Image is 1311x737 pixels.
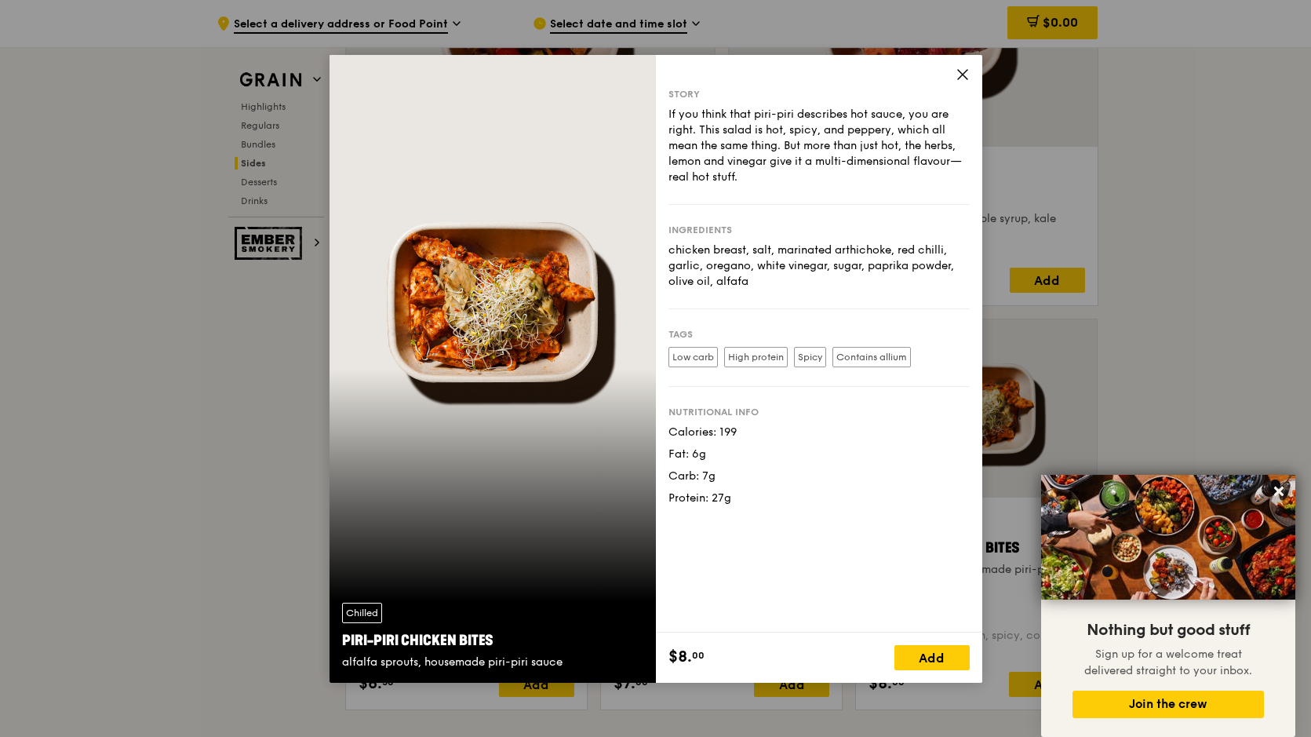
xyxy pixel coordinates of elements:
[342,655,643,670] div: alfalfa sprouts, housemade piri-piri sauce
[1266,479,1291,504] button: Close
[724,347,788,367] label: High protein
[1084,648,1252,677] span: Sign up for a welcome treat delivered straight to your inbox.
[832,347,911,367] label: Contains allium
[668,469,970,484] div: Carb: 7g
[668,224,970,236] div: Ingredients
[342,603,382,623] div: Chilled
[1041,475,1295,600] img: DSC07876-Edit02-Large.jpeg
[668,107,970,185] div: If you think that piri-piri describes hot sauce, you are right. This salad is hot, spicy, and pep...
[668,406,970,418] div: Nutritional info
[1087,621,1250,640] span: Nothing but good stuff
[794,347,826,367] label: Spicy
[668,347,718,367] label: Low carb
[668,645,692,669] span: $8.
[668,425,970,440] div: Calories: 199
[1072,691,1264,718] button: Join the crew
[692,649,705,662] span: 00
[342,629,643,651] div: Piri-piri Chicken Bites
[668,88,970,100] div: Story
[668,447,970,462] div: Fat: 6g
[668,491,970,506] div: Protein: 27g
[894,645,970,670] div: Add
[668,243,970,290] div: chicken breast, salt, marinated arthichoke, red chilli, garlic, oregano, white vinegar, sugar, pa...
[668,328,970,341] div: Tags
